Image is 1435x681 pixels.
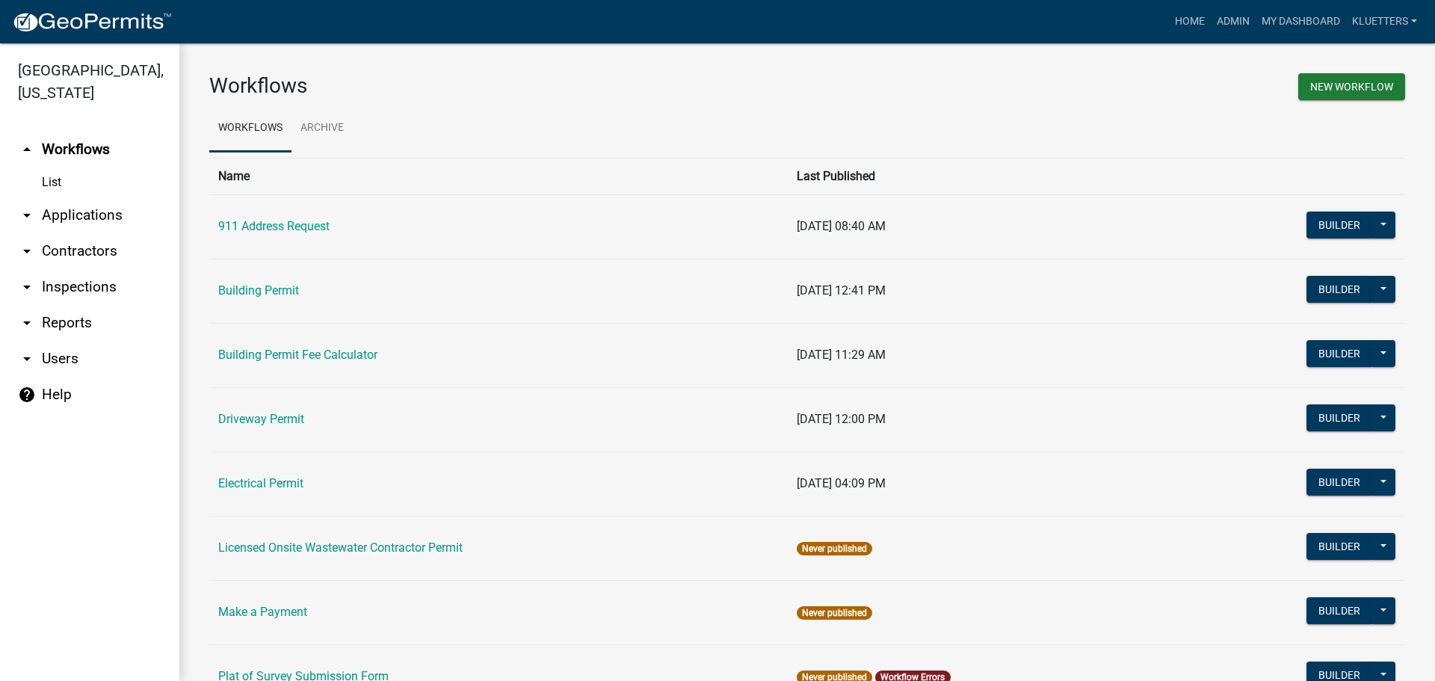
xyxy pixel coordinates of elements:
[1306,597,1372,624] button: Builder
[18,242,36,260] i: arrow_drop_down
[18,278,36,296] i: arrow_drop_down
[1306,469,1372,496] button: Builder
[18,141,36,158] i: arrow_drop_up
[1306,533,1372,560] button: Builder
[797,412,886,426] span: [DATE] 12:00 PM
[1306,340,1372,367] button: Builder
[218,283,299,298] a: Building Permit
[1306,276,1372,303] button: Builder
[218,540,463,555] a: Licensed Onsite Wastewater Contractor Permit
[218,412,304,426] a: Driveway Permit
[1256,7,1346,36] a: My Dashboard
[291,105,353,152] a: Archive
[18,206,36,224] i: arrow_drop_down
[209,158,788,194] th: Name
[797,219,886,233] span: [DATE] 08:40 AM
[218,605,307,619] a: Make a Payment
[209,73,796,99] h3: Workflows
[1169,7,1211,36] a: Home
[797,283,886,298] span: [DATE] 12:41 PM
[218,219,330,233] a: 911 Address Request
[797,476,886,490] span: [DATE] 04:09 PM
[797,542,872,555] span: Never published
[797,606,872,620] span: Never published
[18,386,36,404] i: help
[1346,7,1423,36] a: kluetters
[1306,212,1372,238] button: Builder
[218,476,303,490] a: Electrical Permit
[209,105,291,152] a: Workflows
[1211,7,1256,36] a: Admin
[218,348,377,362] a: Building Permit Fee Calculator
[1306,404,1372,431] button: Builder
[788,158,1167,194] th: Last Published
[797,348,886,362] span: [DATE] 11:29 AM
[18,350,36,368] i: arrow_drop_down
[18,314,36,332] i: arrow_drop_down
[1298,73,1405,100] button: New Workflow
